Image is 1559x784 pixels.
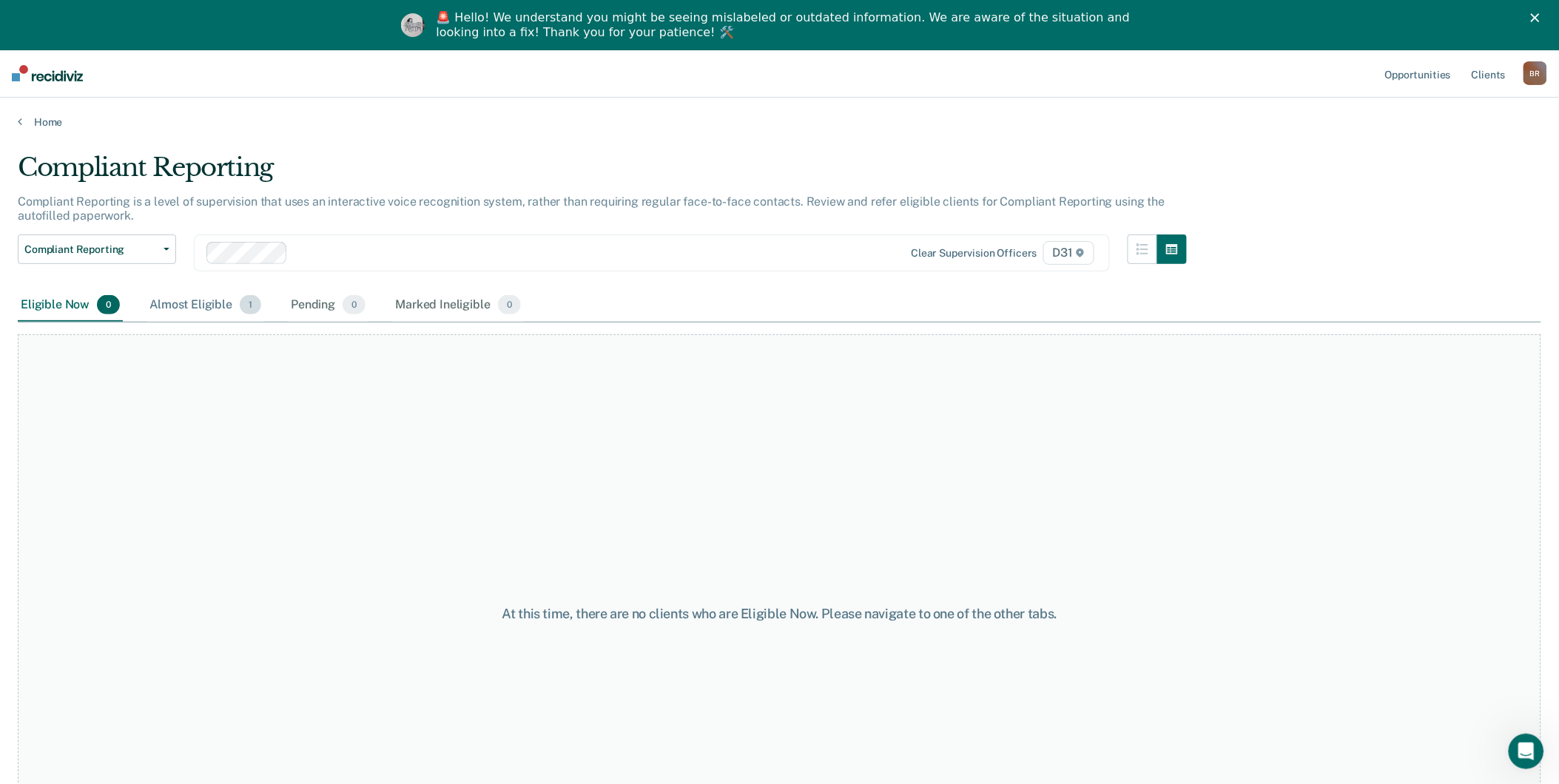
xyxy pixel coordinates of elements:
[1531,13,1546,22] div: Close
[1523,61,1547,85] button: BR
[18,195,1165,223] p: Compliant Reporting is a level of supervision that uses an interactive voice recognition system, ...
[437,10,1135,40] div: 🚨 Hello! We understand you might be seeing mislabeled or outdated information. We are aware of th...
[1523,61,1547,85] div: B R
[147,289,264,322] div: Almost Eligible1
[18,115,1541,129] a: Home
[1509,734,1544,769] iframe: Intercom live chat
[498,295,521,314] span: 0
[392,289,524,322] div: Marked Ineligible0
[1043,241,1094,265] span: D31
[1469,50,1509,97] a: Clients
[401,13,425,37] img: Profile image for Kim
[911,247,1037,260] div: Clear supervision officers
[24,243,158,256] span: Compliant Reporting
[399,606,1160,622] div: At this time, there are no clients who are Eligible Now. Please navigate to one of the other tabs.
[18,152,1187,195] div: Compliant Reporting
[12,65,83,81] img: Recidiviz
[18,234,176,264] button: Compliant Reporting
[97,295,120,314] span: 0
[240,295,261,314] span: 1
[1382,50,1454,97] a: Opportunities
[18,289,123,322] div: Eligible Now0
[343,295,366,314] span: 0
[288,289,368,322] div: Pending0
